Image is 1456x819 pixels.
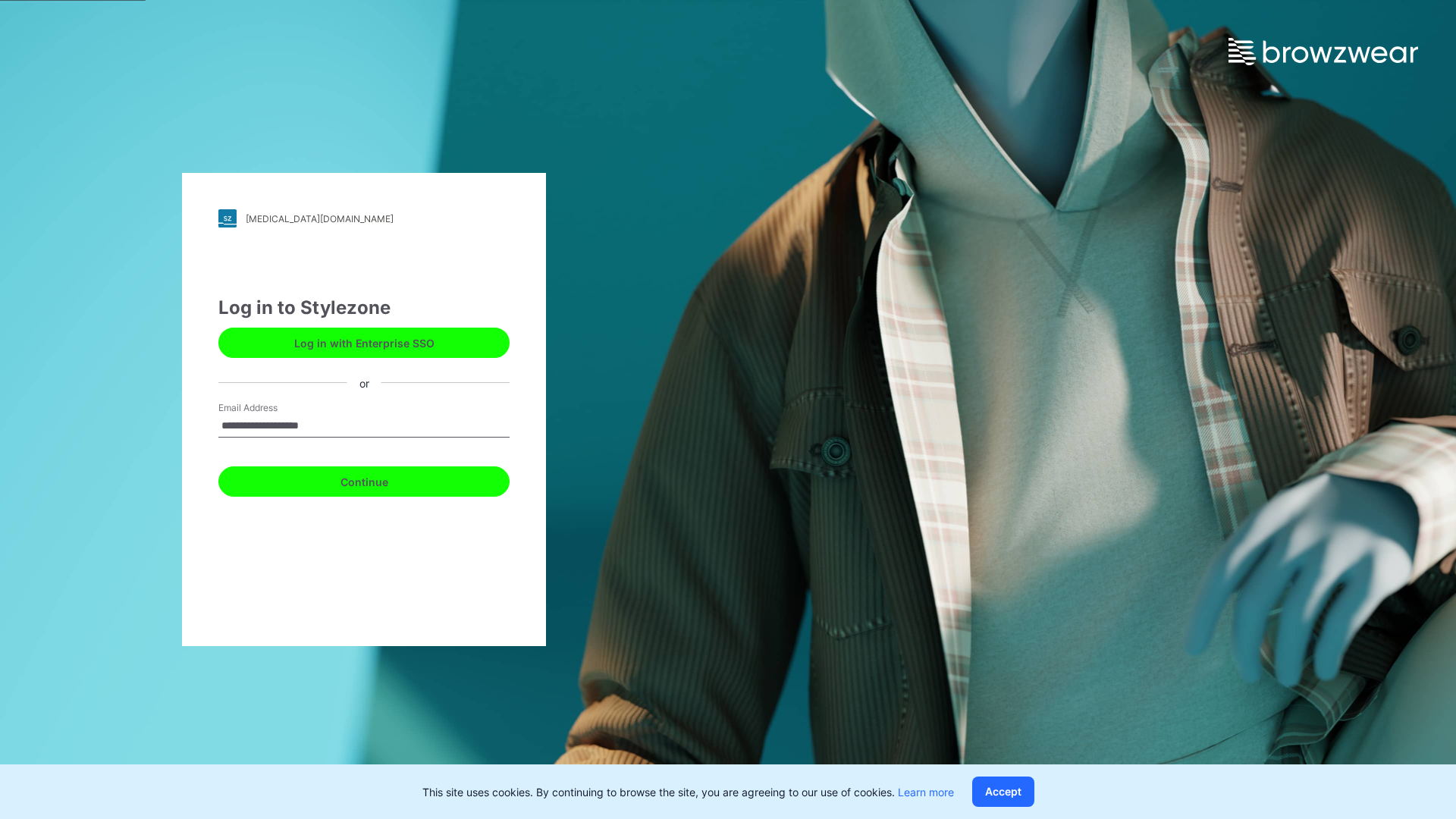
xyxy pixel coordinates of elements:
[218,466,510,497] button: Continue
[218,209,237,227] img: stylezone-logo.562084cfcfab977791bfbf7441f1a819.svg
[218,209,510,227] a: [MEDICAL_DATA][DOMAIN_NAME]
[246,213,394,224] div: [MEDICAL_DATA][DOMAIN_NAME]
[218,401,325,415] label: Email Address
[347,375,381,391] div: or
[422,784,954,800] p: This site uses cookies. By continuing to browse the site, you are agreeing to our use of cookies.
[218,294,510,322] div: Log in to Stylezone
[1228,38,1418,65] img: browzwear-logo.e42bd6dac1945053ebaf764b6aa21510.svg
[218,328,510,358] button: Log in with Enterprise SSO
[972,777,1034,807] button: Accept
[898,786,954,799] a: Learn more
